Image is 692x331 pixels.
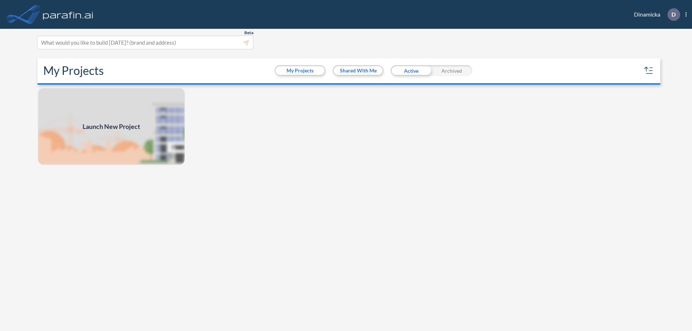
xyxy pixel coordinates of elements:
[43,64,104,77] h2: My Projects
[37,88,185,165] img: add
[643,65,655,76] button: sort
[37,88,185,165] a: Launch New Project
[623,8,687,21] div: Dinamicka
[244,30,253,36] span: Beta
[671,11,676,18] p: D
[276,66,324,75] button: My Projects
[334,66,382,75] button: Shared With Me
[391,65,431,76] div: Active
[41,7,95,22] img: logo
[431,65,472,76] div: Archived
[83,122,140,131] span: Launch New Project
